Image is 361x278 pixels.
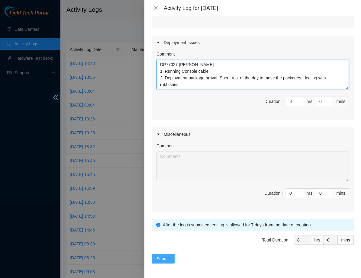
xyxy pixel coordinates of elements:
span: caret-right [156,133,160,136]
div: Miscellaneous [152,127,354,141]
span: close [153,6,158,11]
div: Total Duration : [262,237,291,243]
label: Comment [156,142,175,149]
div: Activity Log for [DATE] [164,5,354,11]
textarea: Comment [156,60,349,89]
span: Submit [156,255,170,262]
div: mins [338,235,354,245]
label: Comment [156,51,175,57]
span: info-circle [156,223,160,227]
div: hrs [303,97,316,106]
div: mins [333,188,349,198]
div: Duration : [264,190,283,197]
button: Submit [152,254,175,264]
div: After the log is submitted, editing is allowed for 7 days from the date of creation. [163,222,349,228]
button: Close [152,5,160,11]
div: Deployment Issues [152,36,354,50]
span: caret-right [156,41,160,44]
div: Duration : [264,98,283,105]
div: mins [333,97,349,106]
div: hrs [303,188,316,198]
textarea: Comment [156,152,349,181]
div: hrs [311,235,324,245]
